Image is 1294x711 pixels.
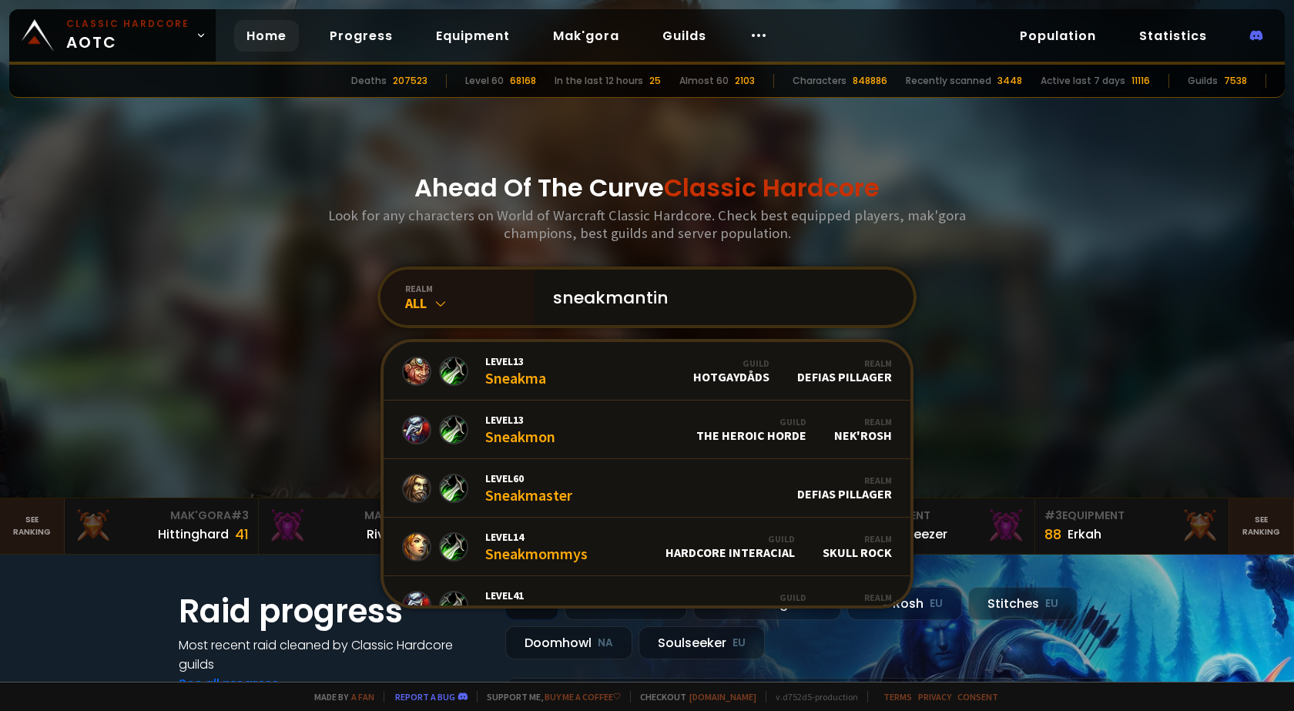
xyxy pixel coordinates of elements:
[1044,508,1219,524] div: Equipment
[1035,498,1229,554] a: #3Equipment88Erkah
[650,20,719,52] a: Guilds
[544,270,895,325] input: Search a character...
[351,691,374,703] a: a fan
[305,691,374,703] span: Made by
[1044,508,1062,523] span: # 3
[510,74,536,88] div: 68168
[234,20,299,52] a: Home
[367,525,415,544] div: Rivench
[317,20,405,52] a: Progress
[179,675,279,693] a: See all progress
[1007,20,1108,52] a: Population
[414,169,880,206] h1: Ahead Of The Curve
[485,413,555,427] span: Level 13
[259,498,453,554] a: Mak'Gora#2Rivench100
[797,357,892,384] div: Defias Pillager
[841,498,1035,554] a: #2Equipment88Notafreezer
[66,17,189,54] span: AOTC
[598,636,613,651] small: NA
[793,74,846,88] div: Characters
[393,74,427,88] div: 207523
[797,475,892,486] div: Realm
[693,357,769,384] div: HotGayDåds
[477,691,621,703] span: Support me,
[834,416,892,428] div: Realm
[696,416,806,428] div: Guild
[485,589,578,622] div: Sneakmonkey
[351,74,387,88] div: Deaths
[485,354,546,368] span: Level 13
[158,525,229,544] div: Hittinghard
[968,587,1078,620] div: Stitches
[465,74,504,88] div: Level 60
[505,626,632,659] div: Doomhowl
[179,587,487,636] h1: Raid progress
[693,357,769,369] div: Guild
[834,592,892,619] div: Nek'Rosh
[485,471,572,505] div: Sneakmaster
[424,20,522,52] a: Equipment
[689,691,756,703] a: [DOMAIN_NAME]
[797,357,892,369] div: Realm
[1224,74,1247,88] div: 7538
[847,587,962,620] div: Nek'Rosh
[1127,20,1219,52] a: Statistics
[1044,524,1061,545] div: 88
[384,459,910,518] a: Level60SneakmasterRealmDefias Pillager
[1041,74,1125,88] div: Active last 7 days
[834,592,892,603] div: Realm
[883,691,912,703] a: Terms
[485,413,555,446] div: Sneakmon
[485,530,588,544] span: Level 14
[850,508,1025,524] div: Equipment
[665,533,795,560] div: Hardcore Interacial
[179,636,487,674] h4: Most recent raid cleaned by Classic Hardcore guilds
[405,283,535,294] div: realm
[997,74,1022,88] div: 3448
[541,20,632,52] a: Mak'gora
[697,592,806,603] div: Guild
[957,691,998,703] a: Consent
[696,416,806,443] div: The Heroic Horde
[665,533,795,545] div: Guild
[384,342,910,401] a: Level13SneakmaGuildHotGayDådsRealmDefias Pillager
[65,498,259,554] a: Mak'Gora#3Hittinghard41
[1045,596,1058,612] small: EU
[930,596,943,612] small: EU
[322,206,972,242] h3: Look for any characters on World of Warcraft Classic Hardcore. Check best equipped players, mak'g...
[395,691,455,703] a: Report a bug
[235,524,249,545] div: 41
[268,508,443,524] div: Mak'Gora
[853,74,887,88] div: 848886
[797,475,892,501] div: Defias Pillager
[384,576,910,635] a: Level41SneakmonkeyGuildClassic HardcoreRealmNek'Rosh
[9,9,216,62] a: Classic HardcoreAOTC
[485,354,546,387] div: Sneakma
[1131,74,1150,88] div: 11116
[384,518,910,576] a: Level14SneakmommysGuildHardcore InteracialRealmSkull Rock
[906,74,991,88] div: Recently scanned
[66,17,189,31] small: Classic Hardcore
[555,74,643,88] div: In the last 12 hours
[649,74,661,88] div: 25
[485,530,588,563] div: Sneakmommys
[834,416,892,443] div: Nek'Rosh
[735,74,755,88] div: 2103
[918,691,951,703] a: Privacy
[545,691,621,703] a: Buy me a coffee
[231,508,249,523] span: # 3
[664,170,880,205] span: Classic Hardcore
[823,533,892,545] div: Realm
[1068,525,1101,544] div: Erkah
[485,471,572,485] span: Level 60
[1188,74,1218,88] div: Guilds
[405,294,535,312] div: All
[74,508,249,524] div: Mak'Gora
[697,592,806,619] div: Classic Hardcore
[630,691,756,703] span: Checkout
[823,533,892,560] div: Skull Rock
[732,636,746,651] small: EU
[639,626,765,659] div: Soulseeker
[766,691,858,703] span: v. d752d5 - production
[679,74,729,88] div: Almost 60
